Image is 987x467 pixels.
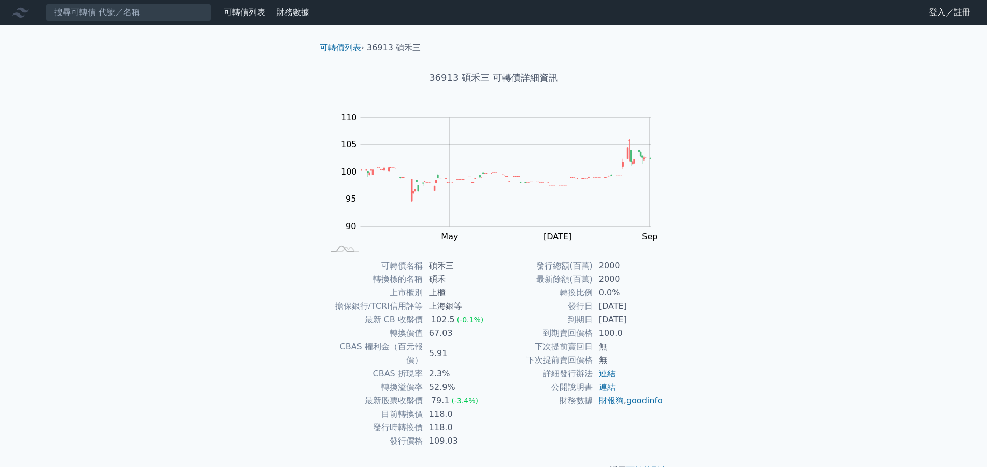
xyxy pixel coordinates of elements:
[429,313,457,327] div: 102.5
[494,327,593,340] td: 到期賣回價格
[423,300,494,313] td: 上海銀等
[593,340,664,353] td: 無
[494,313,593,327] td: 到期日
[593,394,664,407] td: ,
[494,353,593,367] td: 下次提前賣回價格
[423,340,494,367] td: 5.91
[429,394,452,407] div: 79.1
[324,407,423,421] td: 目前轉換價
[593,327,664,340] td: 100.0
[494,367,593,380] td: 詳細發行辦法
[324,367,423,380] td: CBAS 折現率
[320,43,361,52] a: 可轉債列表
[341,112,357,122] tspan: 110
[423,259,494,273] td: 碩禾三
[494,380,593,394] td: 公開說明書
[423,434,494,448] td: 109.03
[324,300,423,313] td: 擔保銀行/TCRI信用評等
[494,394,593,407] td: 財務數據
[423,327,494,340] td: 67.03
[593,259,664,273] td: 2000
[324,259,423,273] td: 可轉債名稱
[593,300,664,313] td: [DATE]
[921,4,979,21] a: 登入／註冊
[46,4,211,21] input: 搜尋可轉債 代號／名稱
[324,327,423,340] td: 轉換價值
[451,397,478,405] span: (-3.4%)
[346,221,356,231] tspan: 90
[593,313,664,327] td: [DATE]
[423,407,494,421] td: 118.0
[324,340,423,367] td: CBAS 權利金（百元報價）
[276,7,309,17] a: 財務數據
[346,194,356,204] tspan: 95
[324,286,423,300] td: 上市櫃別
[320,41,364,54] li: ›
[311,70,676,85] h1: 36913 碩禾三 可轉債詳細資訊
[324,380,423,394] td: 轉換溢價率
[543,232,571,242] tspan: [DATE]
[494,273,593,286] td: 最新餘額(百萬)
[593,353,664,367] td: 無
[423,380,494,394] td: 52.9%
[324,421,423,434] td: 發行時轉換價
[341,139,357,149] tspan: 105
[324,313,423,327] td: 最新 CB 收盤價
[457,316,484,324] span: (-0.1%)
[324,273,423,286] td: 轉換標的名稱
[593,273,664,286] td: 2000
[224,7,265,17] a: 可轉債列表
[494,286,593,300] td: 轉換比例
[423,273,494,286] td: 碩禾
[324,434,423,448] td: 發行價格
[335,112,667,242] g: Chart
[642,232,657,242] tspan: Sep
[626,395,663,405] a: goodinfo
[423,367,494,380] td: 2.3%
[324,394,423,407] td: 最新股票收盤價
[494,340,593,353] td: 下次提前賣回日
[367,41,421,54] li: 36913 碩禾三
[423,421,494,434] td: 118.0
[494,300,593,313] td: 發行日
[423,286,494,300] td: 上櫃
[599,395,624,405] a: 財報狗
[599,382,616,392] a: 連結
[593,286,664,300] td: 0.0%
[441,232,458,242] tspan: May
[341,167,357,177] tspan: 100
[494,259,593,273] td: 發行總額(百萬)
[599,369,616,378] a: 連結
